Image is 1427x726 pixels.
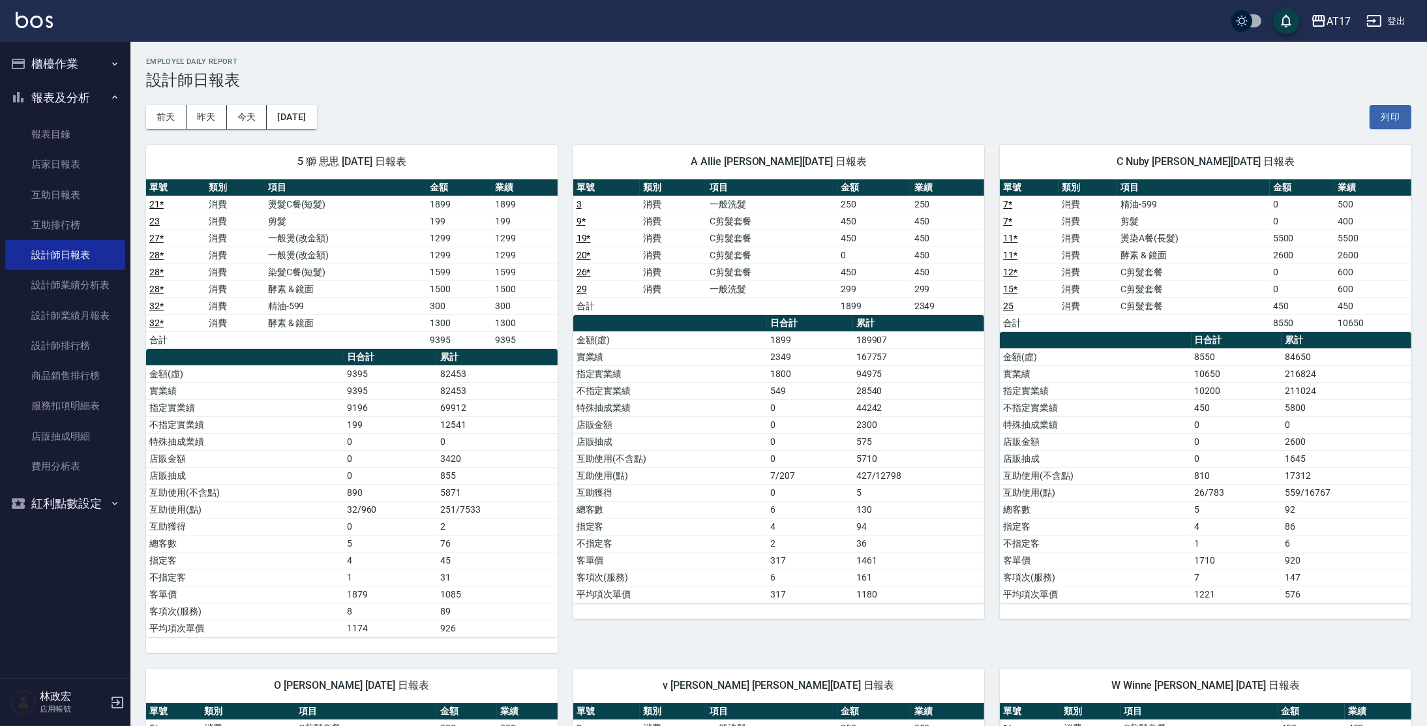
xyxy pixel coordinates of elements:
td: 300 [427,297,492,314]
td: 575 [853,433,985,450]
td: 82453 [437,382,557,399]
th: 日合計 [344,349,437,366]
td: 不指定客 [573,535,768,552]
th: 單號 [1000,179,1059,196]
td: 576 [1282,586,1411,603]
td: 0 [1282,416,1411,433]
table: a dense table [1000,179,1411,332]
td: 消費 [205,196,265,213]
th: 累計 [437,349,557,366]
td: 0 [344,518,437,535]
td: 店販抽成 [573,433,768,450]
td: 199 [492,213,557,230]
td: 2349 [911,297,985,314]
td: 299 [911,280,985,297]
td: 5800 [1282,399,1411,416]
td: 燙染A餐(長髮) [1117,230,1270,247]
td: 0 [767,416,852,433]
td: 實業績 [573,348,768,365]
td: 1180 [853,586,985,603]
td: 酵素 & 鏡面 [265,314,427,331]
td: C剪髮套餐 [1117,264,1270,280]
td: 450 [911,230,985,247]
td: 299 [837,280,911,297]
td: 89 [437,603,557,620]
a: 設計師排行榜 [5,331,125,361]
td: 0 [1270,264,1334,280]
th: 日合計 [1192,332,1282,349]
td: C剪髮套餐 [706,230,837,247]
td: 總客數 [1000,501,1191,518]
td: 5 [1192,501,1282,518]
td: 消費 [205,213,265,230]
td: 一般洗髮 [706,280,837,297]
a: 23 [149,216,160,226]
th: 業績 [911,179,985,196]
button: 報表及分析 [5,81,125,115]
td: 0 [1192,450,1282,467]
a: 設計師日報表 [5,240,125,270]
td: 酵素 & 鏡面 [265,280,427,297]
td: 855 [437,467,557,484]
td: 剪髮 [1117,213,1270,230]
th: 類別 [205,179,265,196]
td: 合計 [146,331,205,348]
td: 251/7533 [437,501,557,518]
td: 消費 [1059,264,1117,280]
td: 7 [1192,569,1282,586]
td: 10650 [1334,314,1411,331]
td: 合計 [573,297,640,314]
a: 3 [577,199,582,209]
td: 店販抽成 [1000,450,1191,467]
td: 0 [437,433,557,450]
td: 1500 [492,280,557,297]
td: 互助使用(不含點) [1000,467,1191,484]
td: 559/16767 [1282,484,1411,501]
td: 8550 [1192,348,1282,365]
td: 消費 [205,230,265,247]
table: a dense table [573,179,985,315]
td: 2600 [1282,433,1411,450]
td: 平均項次單價 [573,586,768,603]
td: 5 [853,484,985,501]
td: 消費 [640,280,706,297]
td: 客單價 [573,552,768,569]
a: 報表目錄 [5,119,125,149]
p: 店用帳號 [40,703,106,715]
td: 5500 [1270,230,1334,247]
td: 92 [1282,501,1411,518]
td: 600 [1334,280,1411,297]
td: 10650 [1192,365,1282,382]
td: 84650 [1282,348,1411,365]
td: 1899 [767,331,852,348]
td: C剪髮套餐 [1117,280,1270,297]
td: C剪髮套餐 [706,247,837,264]
td: 客項次(服務) [146,603,344,620]
a: 服務扣項明細表 [5,391,125,421]
td: 36 [853,535,985,552]
td: 一般燙(改金額) [265,230,427,247]
button: 前天 [146,105,187,129]
a: 25 [1003,301,1014,311]
td: 167757 [853,348,985,365]
td: 指定客 [1000,518,1191,535]
td: 1599 [427,264,492,280]
td: 250 [911,196,985,213]
td: 1899 [427,196,492,213]
button: 昨天 [187,105,227,129]
td: 消費 [640,196,706,213]
td: 1300 [492,314,557,331]
th: 項目 [706,179,837,196]
td: 指定客 [146,552,344,569]
td: 5710 [853,450,985,467]
td: 10200 [1192,382,1282,399]
button: save [1273,8,1299,34]
td: 消費 [205,314,265,331]
td: 金額(虛) [146,365,344,382]
td: 450 [837,264,911,280]
td: 合計 [1000,314,1059,331]
td: 450 [911,247,985,264]
td: 不指定實業績 [573,382,768,399]
td: 5871 [437,484,557,501]
span: C Nuby [PERSON_NAME][DATE] 日報表 [1015,155,1396,168]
